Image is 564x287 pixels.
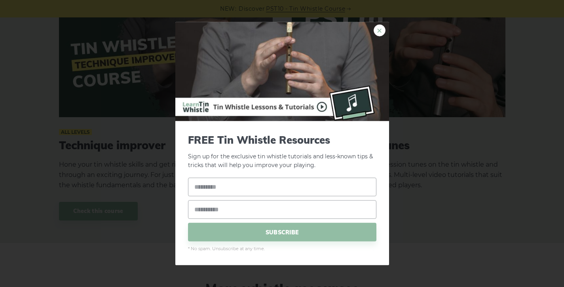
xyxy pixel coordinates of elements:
span: FREE Tin Whistle Resources [188,133,376,146]
img: Tin Whistle Buying Guide Preview [175,22,389,121]
span: * No spam. Unsubscribe at any time. [188,245,376,253]
span: SUBSCRIBE [188,223,376,241]
p: Sign up for the exclusive tin whistle tutorials and less-known tips & tricks that will help you i... [188,133,376,170]
a: × [374,24,385,36]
